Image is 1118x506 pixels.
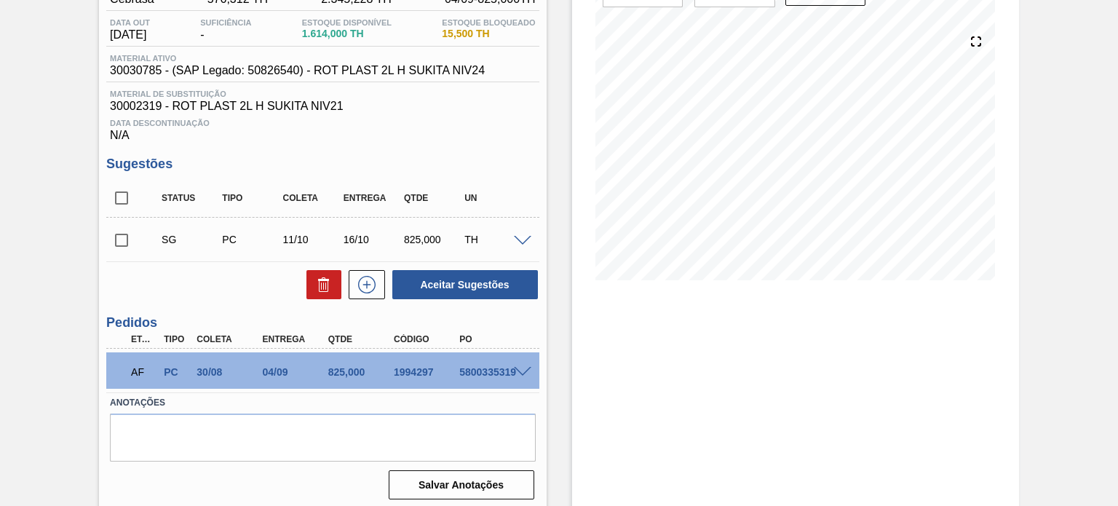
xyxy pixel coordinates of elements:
span: 15,500 TH [442,28,535,39]
div: Coleta [279,193,346,203]
span: Material ativo [110,54,485,63]
div: Etapa [127,334,160,344]
h3: Sugestões [106,157,539,172]
span: Suficiência [200,18,251,27]
button: Aceitar Sugestões [392,270,538,299]
div: 825,000 [325,366,397,378]
div: UN [461,193,527,203]
span: 1.614,000 TH [302,28,392,39]
span: 30030785 - (SAP Legado: 50826540) - ROT PLAST 2L H SUKITA NIV24 [110,64,485,77]
span: Data Descontinuação [110,119,535,127]
div: Aguardando Faturamento [127,356,160,388]
div: 5800335319 [456,366,528,378]
span: Estoque Bloqueado [442,18,535,27]
div: Entrega [259,334,331,344]
div: PO [456,334,528,344]
span: Estoque Disponível [302,18,392,27]
div: Pedido de Compra [218,234,285,245]
div: Tipo [160,334,193,344]
label: Anotações [110,392,535,414]
div: 30/08/2025 [193,366,265,378]
div: - [197,18,255,41]
span: Material de Substituição [110,90,535,98]
div: Qtde [400,193,467,203]
div: N/A [106,113,539,142]
div: 16/10/2025 [340,234,406,245]
div: Pedido de Compra [160,366,193,378]
div: 825,000 [400,234,467,245]
p: AF [131,366,156,378]
span: [DATE] [110,28,150,41]
div: Sugestão Criada [158,234,224,245]
div: Nova sugestão [341,270,385,299]
div: Status [158,193,224,203]
div: 04/09/2025 [259,366,331,378]
div: TH [461,234,527,245]
div: 1994297 [390,366,462,378]
span: Data out [110,18,150,27]
div: Excluir Sugestões [299,270,341,299]
div: Coleta [193,334,265,344]
span: 30002319 - ROT PLAST 2L H SUKITA NIV21 [110,100,535,113]
div: Aceitar Sugestões [385,269,539,301]
div: Qtde [325,334,397,344]
div: Tipo [218,193,285,203]
button: Salvar Anotações [389,470,534,499]
div: 11/10/2025 [279,234,346,245]
div: Código [390,334,462,344]
h3: Pedidos [106,315,539,331]
div: Entrega [340,193,406,203]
